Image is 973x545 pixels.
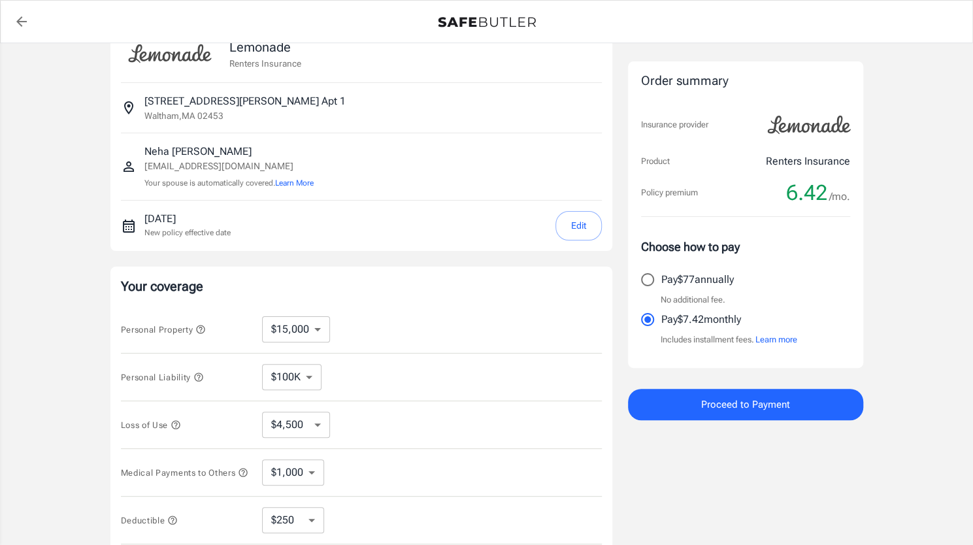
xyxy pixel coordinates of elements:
span: Loss of Use [121,420,181,430]
svg: New policy start date [121,218,137,234]
p: Lemonade [229,37,301,57]
span: /mo. [829,188,850,206]
p: Pay $7.42 monthly [661,312,741,327]
p: [DATE] [144,211,231,227]
p: Product [641,155,670,168]
img: Lemonade [121,35,219,72]
p: Waltham , MA 02453 [144,109,223,122]
img: Lemonade [760,107,858,143]
span: Personal Liability [121,372,204,382]
button: Edit [555,211,602,240]
p: No additional fee. [661,293,725,306]
button: Learn More [275,177,314,189]
span: Proceed to Payment [701,396,790,413]
p: Your coverage [121,277,602,295]
a: back to quotes [8,8,35,35]
p: Choose how to pay [641,238,850,256]
button: Personal Liability [121,369,204,385]
p: Renters Insurance [229,57,301,70]
p: Renters Insurance [766,154,850,169]
button: Personal Property [121,322,206,337]
svg: Insured person [121,159,137,174]
button: Proceed to Payment [628,389,863,420]
svg: Insured address [121,100,137,116]
button: Deductible [121,512,178,528]
p: Includes installment fees. [661,333,797,346]
p: New policy effective date [144,227,231,239]
p: Pay $77 annually [661,272,734,288]
p: [EMAIL_ADDRESS][DOMAIN_NAME] [144,159,314,173]
button: Loss of Use [121,417,181,433]
p: Policy premium [641,186,698,199]
span: 6.42 [786,180,827,206]
img: Back to quotes [438,17,536,27]
span: Medical Payments to Others [121,468,249,478]
span: Deductible [121,516,178,525]
div: Order summary [641,72,850,91]
p: Your spouse is automatically covered. [144,177,314,190]
span: Personal Property [121,325,206,335]
button: Learn more [755,333,797,346]
p: Insurance provider [641,118,708,131]
button: Medical Payments to Others [121,465,249,480]
p: [STREET_ADDRESS][PERSON_NAME] Apt 1 [144,93,346,109]
p: Neha [PERSON_NAME] [144,144,314,159]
